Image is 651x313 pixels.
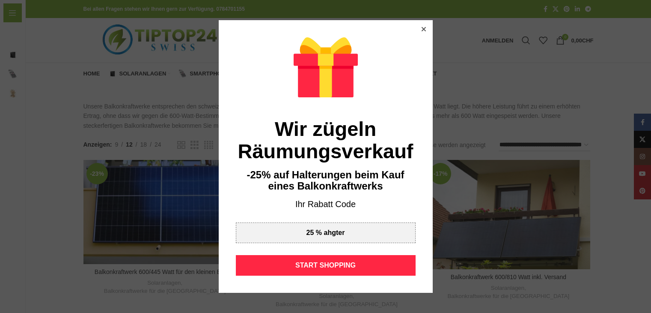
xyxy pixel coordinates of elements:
div: START SHOPPING [236,255,416,276]
div: Wir zügeln Räumungsverkauf [236,118,416,162]
div: Ihr Rabatt Code [236,199,416,211]
div: -25% auf Halterungen beim Kauf eines Balkonkraftwerks [236,169,416,192]
div: 25 % ahgter [236,223,416,243]
div: 25 % ahgter [306,229,345,236]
